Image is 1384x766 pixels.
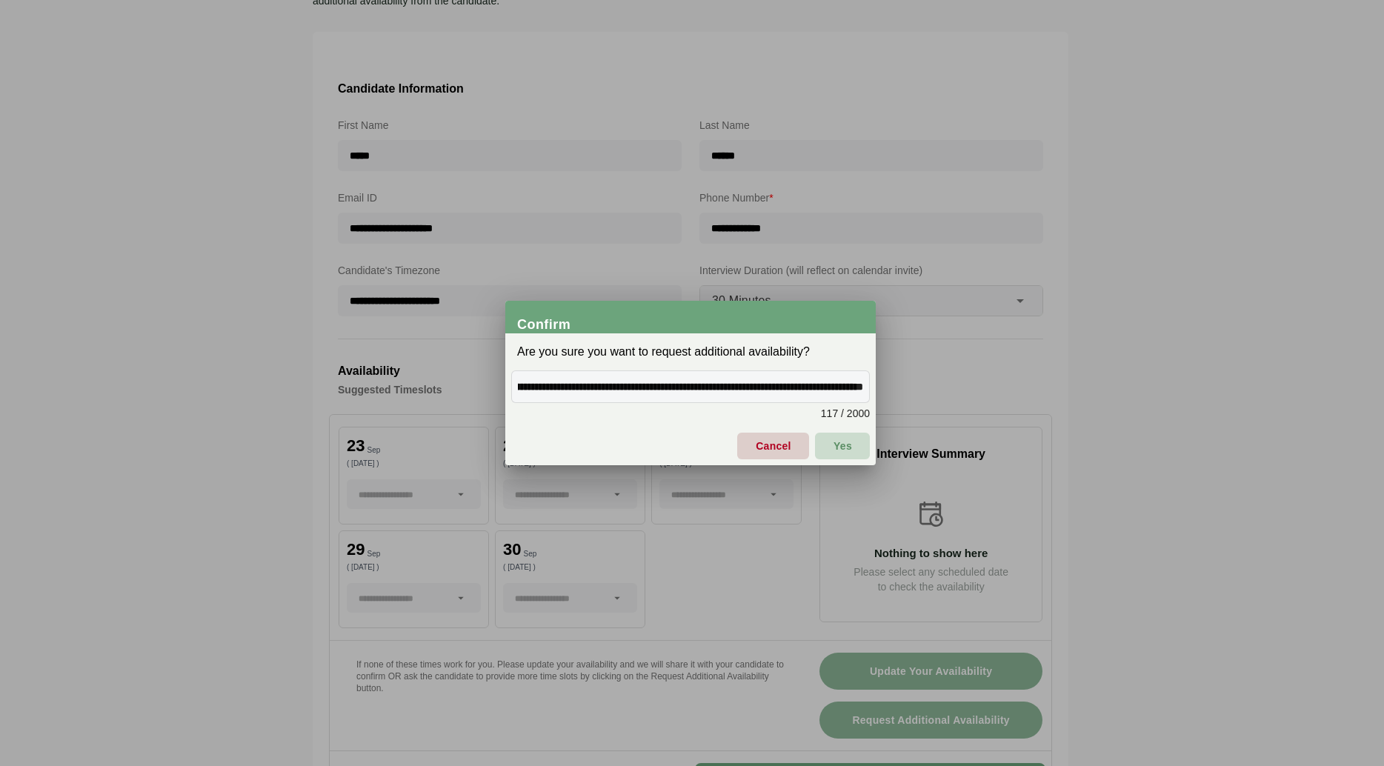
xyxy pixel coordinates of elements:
[505,333,876,370] div: Are you sure you want to request additional availability?
[517,317,876,332] div: Confirm
[737,433,809,459] button: Cancel
[815,433,870,459] button: Yes
[755,430,791,462] span: Cancel
[511,406,870,421] div: 117 / 2000
[833,430,852,462] span: Yes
